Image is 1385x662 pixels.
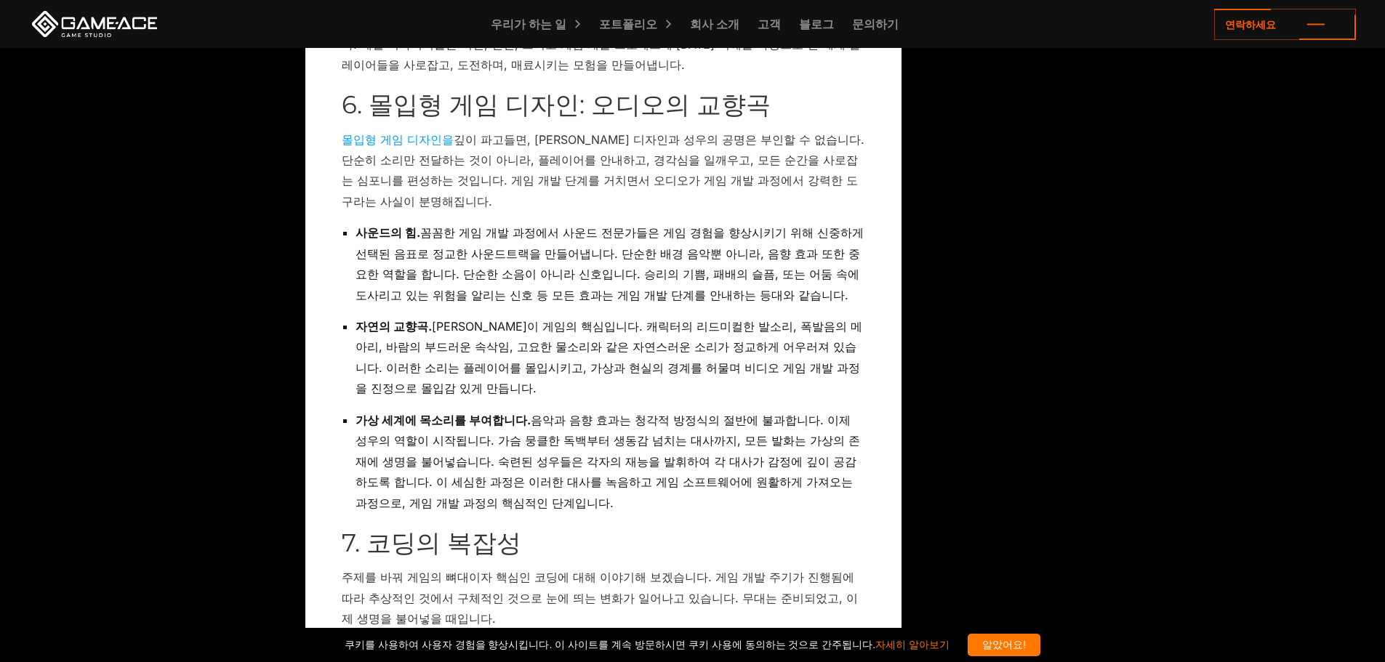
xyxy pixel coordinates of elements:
font: 6. 몰입형 게임 디자인: 오디오의 교향곡 [342,89,771,120]
font: , [PERSON_NAME] 디자인과 성우의 공명은 부인할 수 없습니다. 단순히 소리만 전달하는 것이 아니라, 플레이어를 안내하고, 경각심을 일깨우고, 모든 순간을 사로잡는 ... [342,132,864,209]
font: 알았어요! [982,639,1026,650]
font: 사운드의 힘. [356,225,420,240]
a: 자세히 알아보기 [875,639,950,650]
a: 몰입형 게임 디자인을 [342,132,454,147]
font: 포트폴리오 [599,17,657,31]
font: 자연의 교향곡. [356,319,432,334]
font: 블로그 [799,17,834,31]
font: 고객 [758,17,781,31]
font: 쿠키를 사용하여 사용자 경험을 향상시킵니다. 이 사이트를 계속 방문하시면 쿠키 사용에 동의하는 것으로 간주됩니다. [345,639,875,650]
font: 가상 세계에 목소리를 부여합니다. [356,413,531,427]
font: [PERSON_NAME]이 게임의 핵심입니다. 캐릭터의 리드미컬한 발소리, 폭발음의 메아리, 바람의 부드러운 속삭임, 고요한 물소리와 같은 자연스러운 소리가 정교하게 어우러져... [356,319,862,395]
a: 연락하세요 [1214,9,1356,40]
font: 깊이 파고들면 [454,132,527,147]
font: 주제를 바꿔 게임의 뼈대이자 핵심인 코딩에 대해 이야기해 보겠습니다. 게임 개발 주기가 진행됨에 따라 추상적인 것에서 구체적인 것으로 눈에 띄는 변화가 일어나고 있습니다. 무... [342,570,858,626]
font: 음악과 음향 효과는 청각적 방정식의 절반에 불과합니다. 이제 성우의 역할이 시작됩니다. 가슴 뭉클한 독백부터 생동감 넘치는 대사까지, 모든 발화는 가상의 존재에 생명을 불어넣... [356,413,860,510]
font: 문의하기 [852,17,899,31]
font: 7. 코딩의 복잡성 [342,528,521,558]
font: 회사 소개 [690,17,739,31]
font: 꼼꼼한 게임 개발 과정에서 사운드 전문가들은 게임 경험을 향상시키기 위해 신중하게 선택된 음표로 정교한 사운드트랙을 만들어냅니다. 단순한 배경 음악뿐 아니라, 음향 효과 또한... [356,225,864,302]
font: 우리가 하는 일 [491,17,566,31]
